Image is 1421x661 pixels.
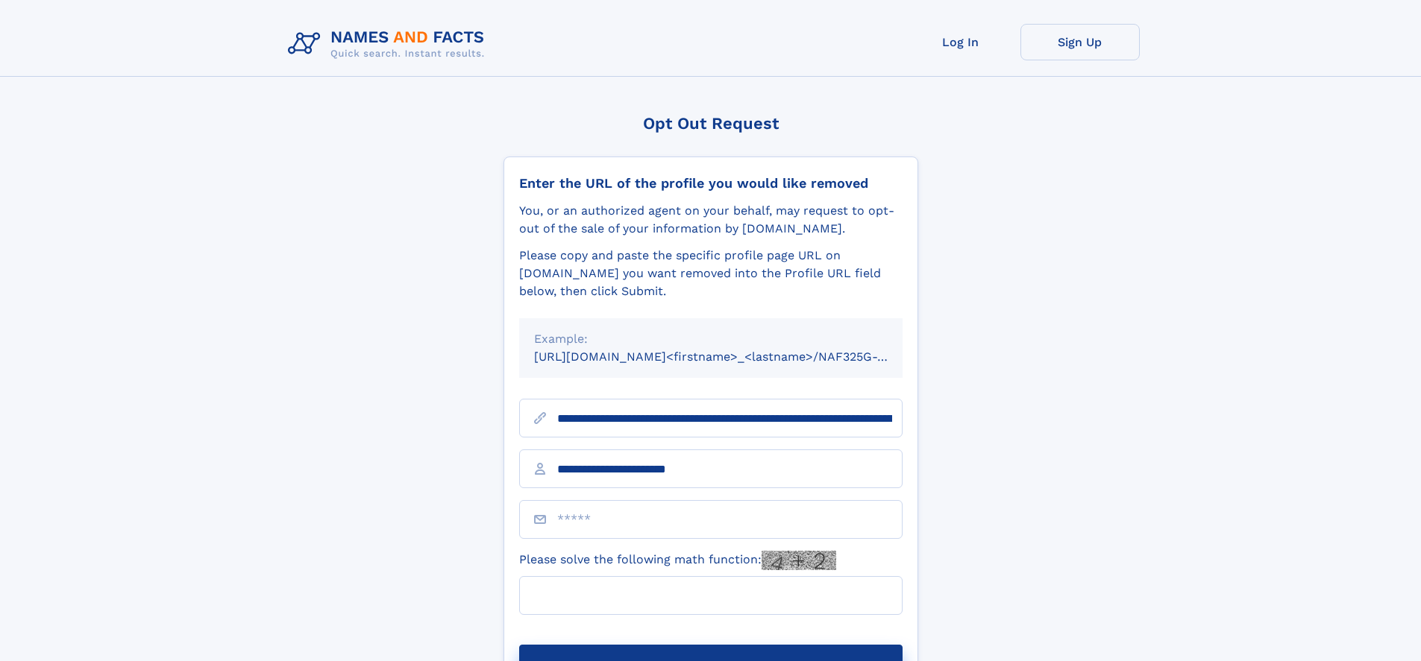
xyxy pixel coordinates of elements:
[534,350,931,364] small: [URL][DOMAIN_NAME]<firstname>_<lastname>/NAF325G-xxxxxxxx
[504,114,918,133] div: Opt Out Request
[519,247,903,300] div: Please copy and paste the specific profile page URL on [DOMAIN_NAME] you want removed into the Pr...
[519,551,836,570] label: Please solve the following math function:
[519,202,903,238] div: You, or an authorized agent on your behalf, may request to opt-out of the sale of your informatio...
[1020,24,1140,60] a: Sign Up
[534,330,888,348] div: Example:
[901,24,1020,60] a: Log In
[519,175,903,192] div: Enter the URL of the profile you would like removed
[282,24,497,64] img: Logo Names and Facts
